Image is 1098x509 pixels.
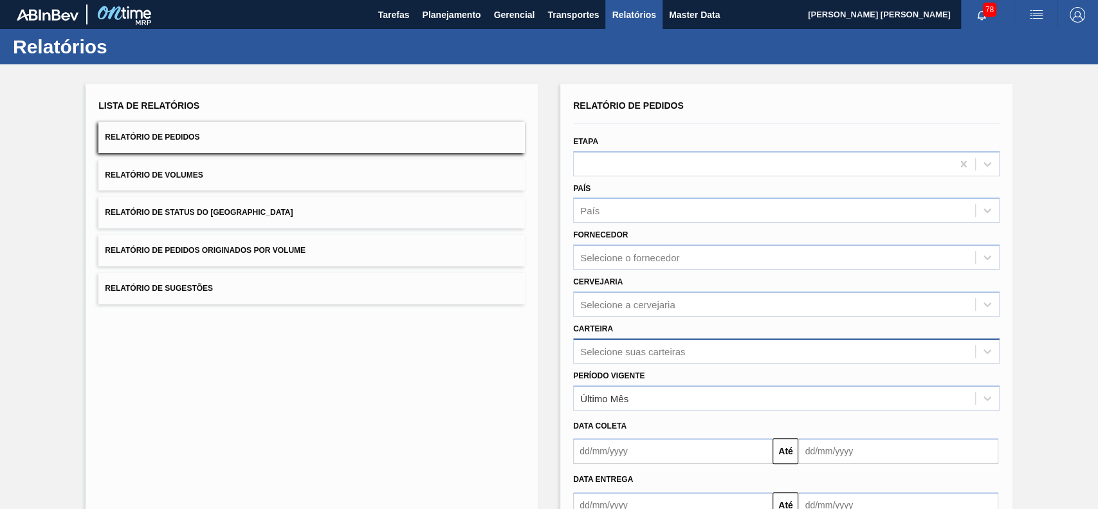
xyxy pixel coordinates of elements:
label: Período Vigente [573,371,645,380]
label: Etapa [573,137,598,146]
span: Relatório de Pedidos [573,100,684,111]
button: Relatório de Status do [GEOGRAPHIC_DATA] [98,197,525,228]
span: Tarefas [378,7,410,23]
span: Gerencial [494,7,535,23]
label: País [573,184,590,193]
button: Relatório de Volumes [98,160,525,191]
span: Planejamento [422,7,480,23]
span: Master Data [669,7,720,23]
span: Relatório de Pedidos [105,133,199,142]
img: userActions [1029,7,1044,23]
div: Último Mês [580,393,628,403]
span: Relatórios [612,7,655,23]
button: Relatório de Pedidos Originados por Volume [98,235,525,266]
div: Selecione a cervejaria [580,299,675,310]
span: Lista de Relatórios [98,100,199,111]
input: dd/mm/yyyy [798,438,998,464]
span: Data Entrega [573,475,633,484]
button: Notificações [961,6,1002,24]
button: Até [773,438,798,464]
span: Relatório de Volumes [105,171,203,180]
span: Transportes [547,7,599,23]
button: Relatório de Pedidos [98,122,525,153]
span: 78 [983,3,996,17]
label: Fornecedor [573,230,628,239]
label: Cervejaria [573,277,623,286]
div: Selecione o fornecedor [580,252,679,263]
img: Logout [1070,7,1085,23]
span: Data coleta [573,421,627,430]
div: Selecione suas carteiras [580,346,685,356]
span: Relatório de Sugestões [105,284,213,293]
input: dd/mm/yyyy [573,438,773,464]
span: Relatório de Pedidos Originados por Volume [105,246,306,255]
label: Carteira [573,324,613,333]
h1: Relatórios [13,39,241,54]
div: País [580,205,599,216]
img: TNhmsLtSVTkK8tSr43FrP2fwEKptu5GPRR3wAAAABJRU5ErkJggg== [17,9,78,21]
button: Relatório de Sugestões [98,273,525,304]
span: Relatório de Status do [GEOGRAPHIC_DATA] [105,208,293,217]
